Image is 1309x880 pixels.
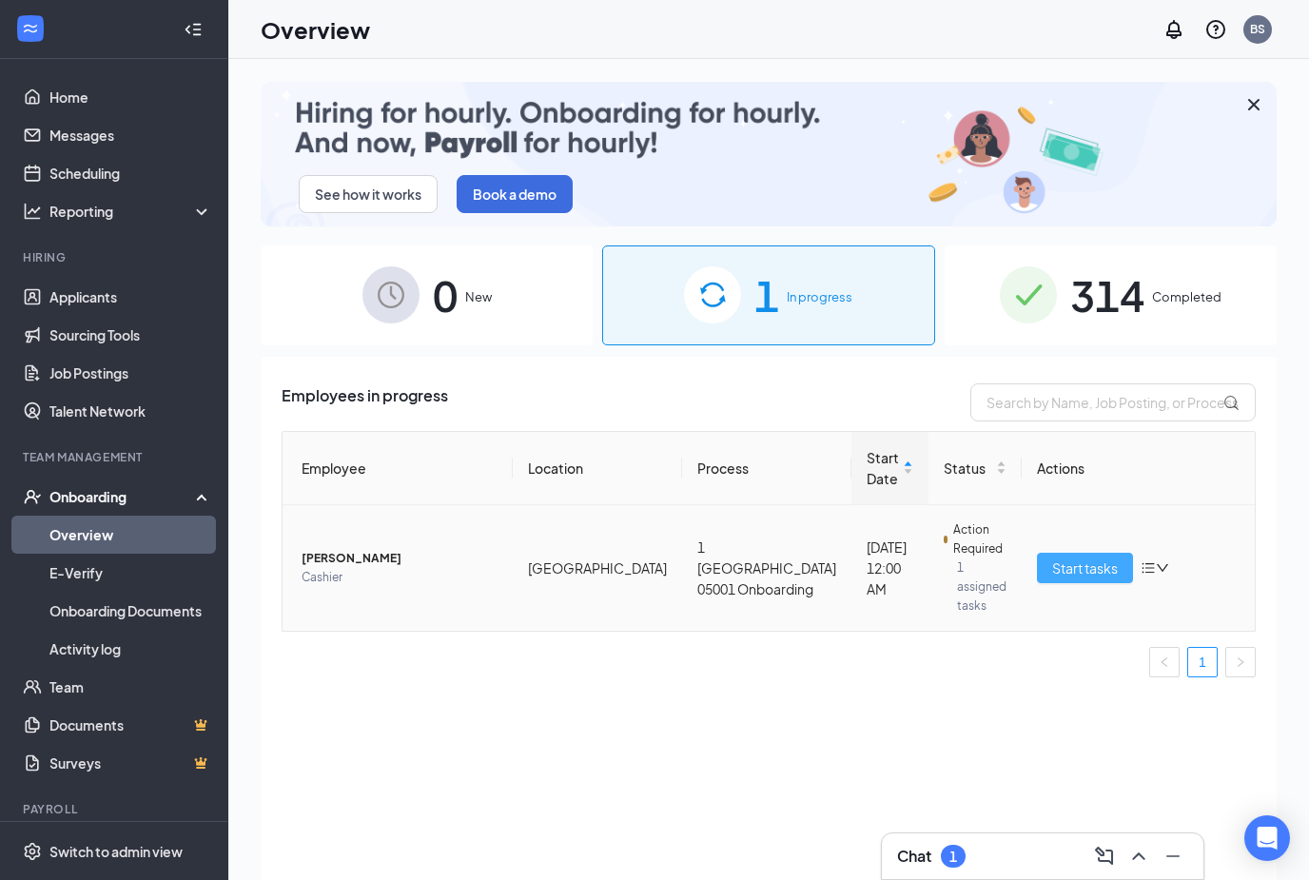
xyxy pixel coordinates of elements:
th: Status [928,432,1022,505]
span: 1 assigned tasks [957,558,1006,616]
a: Home [49,78,212,116]
span: Completed [1152,287,1221,306]
svg: Cross [1242,93,1265,116]
svg: Settings [23,842,42,861]
svg: Notifications [1162,18,1185,41]
li: 1 [1187,647,1218,677]
a: Job Postings [49,354,212,392]
button: ComposeMessage [1089,841,1120,871]
span: bars [1141,560,1156,576]
a: Activity log [49,630,212,668]
th: Actions [1022,432,1255,505]
button: ChevronUp [1123,841,1154,871]
span: [PERSON_NAME] [302,549,498,568]
button: right [1225,647,1256,677]
a: Applicants [49,278,212,316]
td: 1 [GEOGRAPHIC_DATA] 05001 Onboarding [682,505,851,631]
a: Sourcing Tools [49,316,212,354]
span: down [1156,561,1169,575]
li: Next Page [1225,647,1256,677]
a: Onboarding Documents [49,592,212,630]
a: 1 [1188,648,1217,676]
button: Book a demo [457,175,573,213]
div: Open Intercom Messenger [1244,815,1290,861]
img: payroll-small.gif [261,82,1277,226]
a: Talent Network [49,392,212,430]
svg: ComposeMessage [1093,845,1116,868]
h3: Chat [897,846,931,867]
div: 1 [949,849,957,865]
a: DocumentsCrown [49,706,212,744]
div: Team Management [23,449,208,465]
a: E-Verify [49,554,212,592]
div: Hiring [23,249,208,265]
svg: ChevronUp [1127,845,1150,868]
span: Cashier [302,568,498,587]
th: Process [682,432,851,505]
div: [DATE] 12:00 AM [867,537,913,599]
span: Action Required [953,520,1006,558]
svg: WorkstreamLogo [21,19,40,38]
th: Location [513,432,682,505]
span: Employees in progress [282,383,448,421]
span: In progress [787,287,852,306]
div: BS [1250,21,1265,37]
a: Messages [49,116,212,154]
svg: Analysis [23,202,42,221]
div: Reporting [49,202,213,221]
button: left [1149,647,1180,677]
li: Previous Page [1149,647,1180,677]
button: See how it works [299,175,438,213]
span: Status [944,458,992,479]
th: Employee [283,432,513,505]
a: Team [49,668,212,706]
a: Overview [49,516,212,554]
input: Search by Name, Job Posting, or Process [970,383,1256,421]
svg: Minimize [1162,845,1184,868]
div: Payroll [23,801,208,817]
a: Scheduling [49,154,212,192]
a: SurveysCrown [49,744,212,782]
span: right [1235,656,1246,668]
span: Start tasks [1052,557,1118,578]
span: Start Date [867,447,899,489]
div: Switch to admin view [49,842,183,861]
button: Minimize [1158,841,1188,871]
td: [GEOGRAPHIC_DATA] [513,505,682,631]
svg: UserCheck [23,487,42,506]
span: 314 [1070,263,1144,328]
span: left [1159,656,1170,668]
div: Onboarding [49,487,196,506]
svg: QuestionInfo [1204,18,1227,41]
h1: Overview [261,13,370,46]
span: 0 [433,263,458,328]
button: Start tasks [1037,553,1133,583]
span: 1 [754,263,779,328]
svg: Collapse [184,20,203,39]
span: New [465,287,492,306]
